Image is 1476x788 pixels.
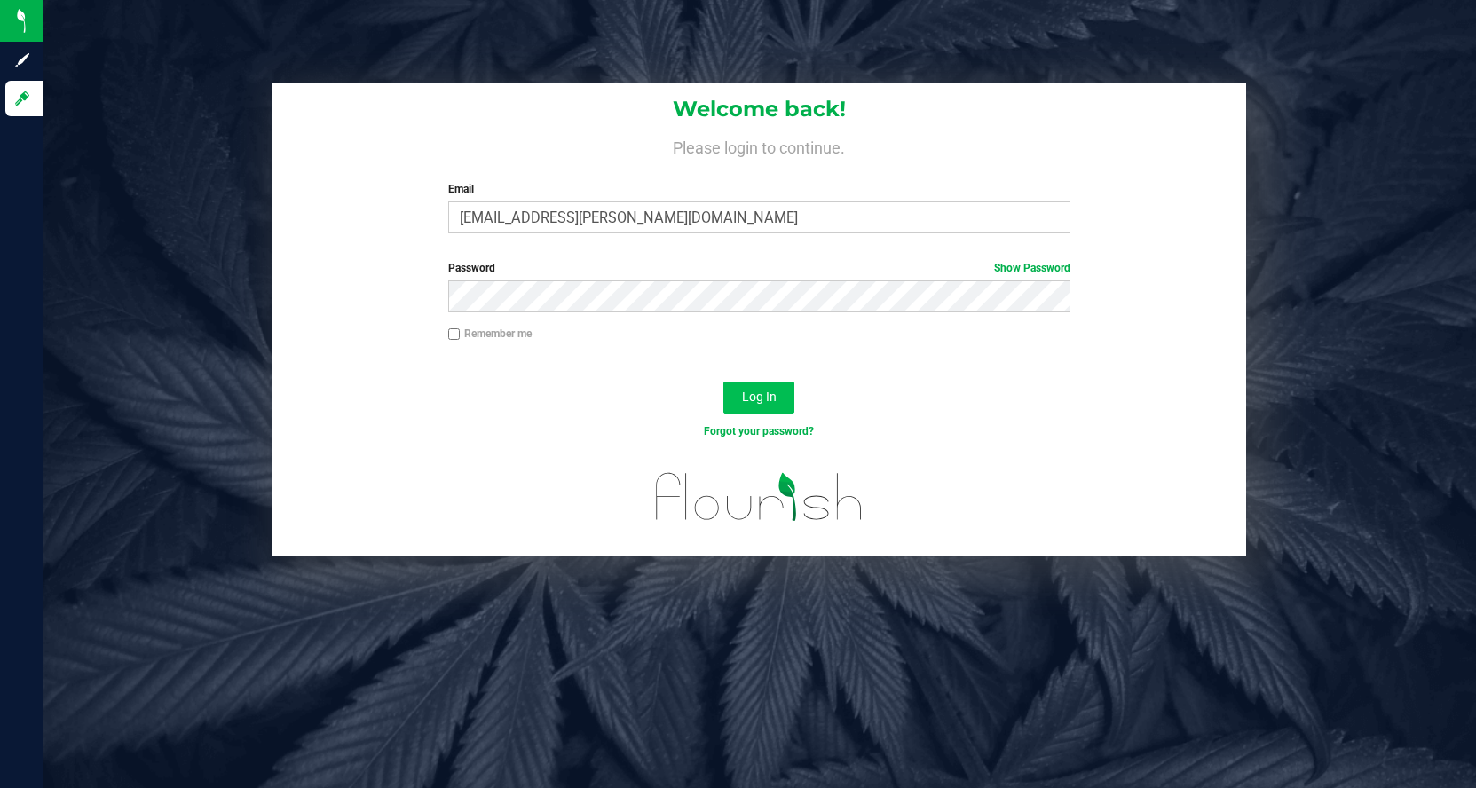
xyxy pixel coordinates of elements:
button: Log In [723,382,794,414]
inline-svg: Log in [13,90,31,107]
label: Remember me [448,326,532,342]
a: Show Password [994,262,1070,274]
h1: Welcome back! [272,98,1246,121]
img: flourish_logo.svg [637,458,880,536]
h4: Please login to continue. [272,135,1246,156]
a: Forgot your password? [704,425,814,437]
input: Remember me [448,328,461,341]
label: Email [448,181,1070,197]
inline-svg: Sign up [13,51,31,69]
span: Password [448,262,495,274]
span: Log In [742,390,777,404]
